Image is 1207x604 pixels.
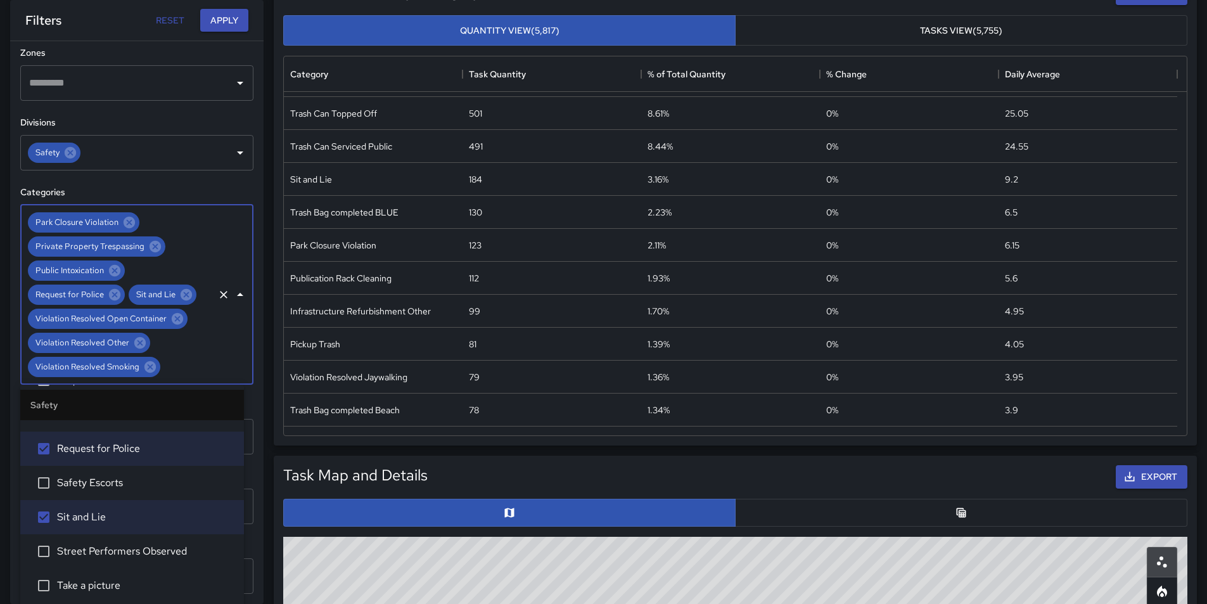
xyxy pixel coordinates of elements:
div: Daily Average [999,56,1177,92]
div: Pickup Trash [290,338,340,350]
div: 3.9 [1005,404,1018,416]
div: Trash Bag completed Beach [290,404,400,416]
div: 8.61% [648,107,669,120]
svg: Heatmap [1154,584,1170,600]
span: 0 % [826,173,838,186]
button: Tasks View(5,755) [735,15,1187,46]
button: Clear [215,286,233,304]
span: Request for Police [28,287,112,302]
div: Park Closure Violation [28,212,139,233]
span: 0 % [826,305,838,318]
div: Violation Resolved Jaywalking [290,371,407,383]
div: Category [284,56,463,92]
button: Table [735,499,1187,527]
div: % of Total Quantity [641,56,820,92]
div: 3.95 [1005,371,1023,383]
svg: Scatterplot [1154,555,1170,570]
div: Task Quantity [463,56,641,92]
div: 2.23% [648,206,672,219]
span: 0 % [826,404,838,416]
button: Quantity View(5,817) [283,15,736,46]
div: 184 [469,173,482,186]
div: Trash Can Topped Off [290,107,377,120]
div: Sit and Lie [129,285,196,305]
div: 4.95 [1005,305,1024,318]
button: Open [231,144,249,162]
div: 5.6 [1005,272,1018,285]
div: Category [290,56,328,92]
div: 6.15 [1005,239,1019,252]
h6: Zones [20,46,253,60]
div: 9.2 [1005,173,1018,186]
div: 112 [469,272,479,285]
span: Violation Resolved Other [28,335,137,350]
div: Request for Police [28,285,125,305]
button: Open [231,74,249,92]
div: Daily Average [1005,56,1060,92]
div: Publication Rack Cleaning [290,272,392,285]
div: 78 [469,404,479,416]
div: 1.36% [648,371,669,383]
div: 501 [469,107,482,120]
span: Public Intoxication [28,263,112,278]
span: Park Closure Violation [28,215,126,229]
button: Reset [150,9,190,32]
div: Infrastructure Refurbishment Other [290,305,431,318]
svg: Table [955,506,968,519]
span: 0 % [826,272,838,285]
div: Public Intoxication [28,260,125,281]
div: Violation Resolved Open Container [28,309,188,329]
div: 1.70% [648,305,669,318]
div: 81 [469,338,476,350]
span: Violation Resolved Open Container [28,311,174,326]
div: 99 [469,305,480,318]
div: Trash Bag completed BLUE [290,206,399,219]
span: Safety [28,145,67,160]
span: Sit and Lie [57,510,234,525]
div: 1.39% [648,338,670,350]
div: 1.93% [648,272,670,285]
div: 130 [469,206,482,219]
span: Private Property Trespassing [28,239,152,254]
span: Violation Resolved Smoking [28,359,147,374]
button: Close [231,286,249,304]
span: Request for Police [57,441,234,456]
div: 6.5 [1005,206,1018,219]
h5: Task Map and Details [283,465,428,485]
h6: Filters [25,10,61,30]
button: Map [283,499,736,527]
div: Violation Resolved Smoking [28,357,160,377]
svg: Map [503,506,516,519]
div: Private Property Trespassing [28,236,165,257]
div: 1.34% [648,404,670,416]
div: Park Closure Violation [290,239,376,252]
span: 0 % [826,239,838,252]
div: 8.44% [648,140,673,153]
span: Sit and Lie [129,287,183,302]
span: 0 % [826,206,838,219]
div: 2.11% [648,239,666,252]
div: % Change [826,56,867,92]
h6: Categories [20,186,253,200]
button: Export [1116,465,1187,489]
span: 0 % [826,371,838,383]
li: Safety [20,390,244,420]
button: Apply [200,9,248,32]
button: Scatterplot [1147,547,1177,577]
div: Task Quantity [469,56,526,92]
div: % Change [820,56,999,92]
span: Street Performers Observed [57,544,234,559]
div: Violation Resolved Other [28,333,150,353]
div: 24.55 [1005,140,1028,153]
div: 25.05 [1005,107,1028,120]
div: Trash Can Serviced Public [290,140,392,153]
span: Take a picture [57,578,234,593]
span: 0 % [826,338,838,350]
div: 123 [469,239,482,252]
div: 3.16% [648,173,668,186]
div: 4.05 [1005,338,1024,350]
span: Safety Escorts [57,475,234,491]
div: 79 [469,371,480,383]
div: % of Total Quantity [648,56,725,92]
span: 0 % [826,107,838,120]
